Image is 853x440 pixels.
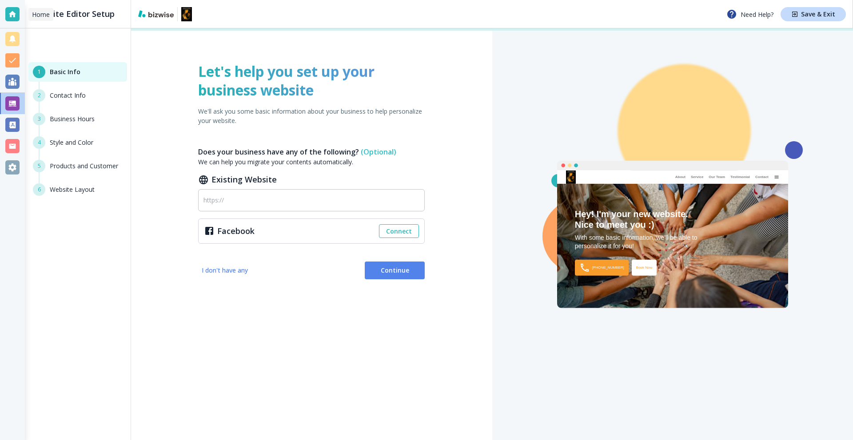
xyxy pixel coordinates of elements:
span: Connect [386,227,412,236]
div: Hey! I'm your new website. Nice to meet you :) [575,209,770,230]
div: About [673,175,688,179]
h1: Let's help you set up your business website [198,62,425,99]
span: 1 [38,68,41,76]
span: Continue [372,266,418,275]
h6: Does your business have any of the following? [198,147,425,157]
img: Black Independent Filmmakers Association [566,170,576,184]
img: bizwise [138,10,174,17]
div: [PHONE_NUMBER] [575,260,629,276]
input: https:// [203,196,419,204]
div: With some basic information, we'll be able to personalize it for you! [575,234,770,251]
p: Need Help? [726,9,773,20]
h2: Existing Website [198,174,425,186]
p: Home [32,10,50,19]
span: (Optional) [361,147,396,157]
p: We'll ask you some basic information about your business to help personalize your website. [198,107,425,125]
div: Facebook [204,225,314,237]
div: Testimonial [728,175,753,179]
div: Service [688,175,706,179]
p: We can help you migrate your contents automatically. [198,157,425,166]
button: Continue [365,262,425,279]
h2: Website Editor Setup [32,8,115,20]
button: Connect [379,224,419,238]
button: I don't have any [198,262,251,279]
h6: Basic Info [50,67,80,77]
button: Save & Exit [781,7,846,21]
img: Black Independent Filmmakers Association [181,7,192,21]
div: Book Now [632,260,657,276]
span: I don't have any [202,266,248,275]
h4: Save & Exit [801,11,835,17]
div: Contact [753,175,771,179]
button: 1Basic Info [28,62,127,82]
div: Our Team [706,175,728,179]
